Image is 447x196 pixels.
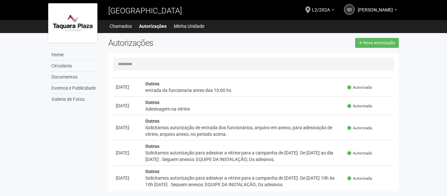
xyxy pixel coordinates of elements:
[145,175,342,188] div: Solicitamos autorização para adesivar a vitrine para a campanha de [DATE]. De [DATE] 10h às 10h [...
[116,124,140,131] div: [DATE]
[145,81,159,86] strong: Outros
[312,1,330,12] span: L2/202A
[347,151,372,156] span: Autorizada
[50,83,98,94] a: Eventos e Publicidade
[48,3,97,43] img: logo.jpg
[108,6,182,15] span: [GEOGRAPHIC_DATA]
[347,103,372,109] span: Autorizada
[116,175,140,181] div: [DATE]
[116,102,140,109] div: [DATE]
[145,118,159,124] strong: Outros
[347,125,372,131] span: Autorizada
[355,38,399,48] a: Nova autorização
[139,22,167,31] a: Autorizações
[145,100,159,105] strong: Outros
[312,8,334,13] a: L2/202A
[363,41,395,45] span: Nova autorização
[116,150,140,156] div: [DATE]
[50,61,98,72] a: Circulares
[50,94,98,105] a: Galeria de Fotos
[116,84,140,90] div: [DATE]
[145,144,159,149] strong: Outros
[145,124,342,137] div: Solicitamos autorização de entrada dos funcionários, arquivo em anexo, para adesivação de vitrine...
[174,22,204,31] a: Minha Unidade
[347,176,372,181] span: Autorizada
[108,38,249,48] h2: Autorizações
[50,49,98,61] a: Home
[358,1,393,12] span: Suana de Almeida Antonio
[344,4,355,15] a: Sd
[110,22,132,31] a: Chamados
[145,87,342,94] div: entrada da funcionaria antes das 10:00 hs
[145,150,342,163] div: Solicitamos autorização para adesivar a vitrine para a campanha de [DATE]. De [DATE] ao dia [DATE...
[145,169,159,174] strong: Outros
[358,8,397,13] a: [PERSON_NAME]
[347,85,372,90] span: Autorizada
[145,106,342,112] div: Adesivagem na vitrine
[50,72,98,83] a: Documentos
